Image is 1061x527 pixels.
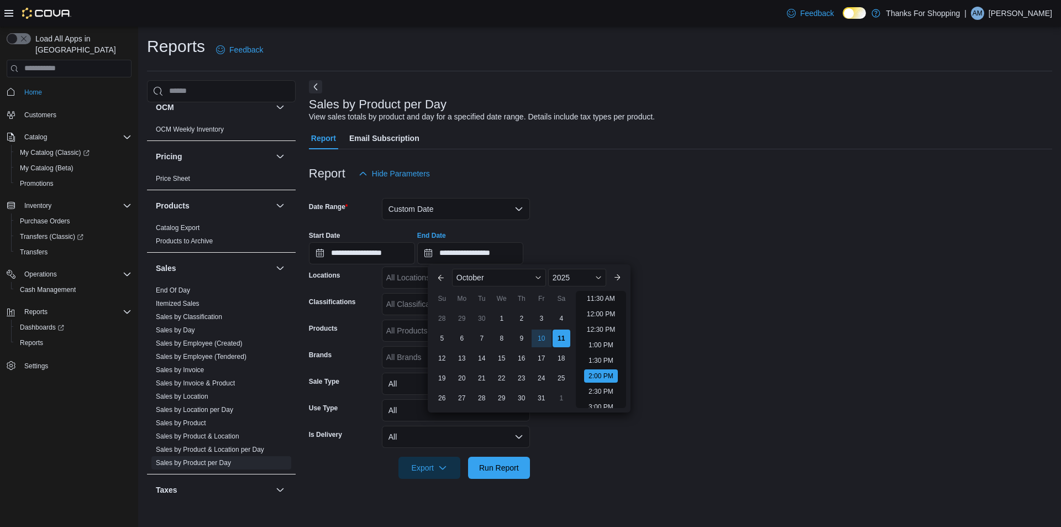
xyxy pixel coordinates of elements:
[309,231,340,240] label: Start Date
[156,175,190,182] a: Price Sheet
[156,312,222,321] span: Sales by Classification
[15,283,80,296] a: Cash Management
[15,283,132,296] span: Cash Management
[24,88,42,97] span: Home
[493,310,511,327] div: day-1
[886,7,960,20] p: Thanks For Shopping
[493,369,511,387] div: day-22
[479,462,519,473] span: Run Report
[20,199,132,212] span: Inventory
[156,379,235,388] span: Sales by Invoice & Product
[156,300,199,307] a: Itemized Sales
[309,298,356,306] label: Classifications
[432,269,450,286] button: Previous Month
[156,459,231,467] a: Sales by Product per Day
[453,349,471,367] div: day-13
[24,307,48,316] span: Reports
[156,263,176,274] h3: Sales
[15,336,132,349] span: Reports
[453,389,471,407] div: day-27
[24,201,51,210] span: Inventory
[309,98,447,111] h3: Sales by Product per Day
[20,305,132,319] span: Reports
[473,349,491,367] div: day-14
[156,419,206,427] a: Sales by Product
[553,349,570,367] div: day-18
[309,111,655,123] div: View sales totals by product and day for a specified date range. Details include tax types per pr...
[22,8,71,19] img: Cova
[453,330,471,347] div: day-6
[453,310,471,327] div: day-29
[20,148,90,157] span: My Catalog (Classic)
[11,282,136,298] button: Cash Management
[156,352,246,361] span: Sales by Employee (Tendered)
[156,393,208,400] a: Sales by Location
[156,286,190,295] span: End Of Day
[274,483,287,497] button: Taxes
[156,432,239,440] a: Sales by Product & Location
[11,244,136,260] button: Transfers
[156,484,177,495] h3: Taxes
[156,151,182,162] h3: Pricing
[309,324,338,333] label: Products
[453,369,471,387] div: day-20
[553,273,570,282] span: 2025
[2,198,136,213] button: Inventory
[473,369,491,387] div: day-21
[20,85,132,99] span: Home
[553,310,570,327] div: day-4
[2,267,136,282] button: Operations
[405,457,454,479] span: Export
[354,163,434,185] button: Hide Parameters
[309,404,338,413] label: Use Type
[156,366,204,374] span: Sales by Invoice
[433,369,451,387] div: day-19
[533,349,550,367] div: day-17
[2,357,136,373] button: Settings
[20,305,52,319] button: Reports
[15,146,132,159] span: My Catalog (Classic)
[156,313,222,321] a: Sales by Classification
[156,200,190,211] h3: Products
[576,291,626,408] ul: Time
[468,457,530,479] button: Run Report
[473,290,491,307] div: Tu
[156,224,199,232] a: Catalog Export
[309,80,322,93] button: Next
[31,33,132,55] span: Load All Apps in [GEOGRAPHIC_DATA]
[432,309,571,408] div: October, 2025
[11,335,136,351] button: Reports
[349,127,419,149] span: Email Subscription
[15,336,48,349] a: Reports
[156,353,246,361] a: Sales by Employee (Tendered)
[11,176,136,191] button: Promotions
[584,354,618,367] li: 1:30 PM
[309,167,345,180] h3: Report
[417,231,446,240] label: End Date
[156,237,213,245] a: Products to Archive
[15,161,78,175] a: My Catalog (Beta)
[274,199,287,212] button: Products
[372,168,430,179] span: Hide Parameters
[15,177,58,190] a: Promotions
[971,7,984,20] div: Alec Morrow
[156,446,264,453] a: Sales by Product & Location per Day
[800,8,834,19] span: Feedback
[309,271,340,280] label: Locations
[782,2,838,24] a: Feedback
[20,323,64,332] span: Dashboards
[156,200,271,211] button: Products
[156,326,195,334] a: Sales by Day
[513,330,530,347] div: day-9
[473,389,491,407] div: day-28
[493,330,511,347] div: day-8
[20,108,61,122] a: Customers
[15,161,132,175] span: My Catalog (Beta)
[382,426,530,448] button: All
[11,160,136,176] button: My Catalog (Beta)
[24,362,48,371] span: Settings
[2,107,136,123] button: Customers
